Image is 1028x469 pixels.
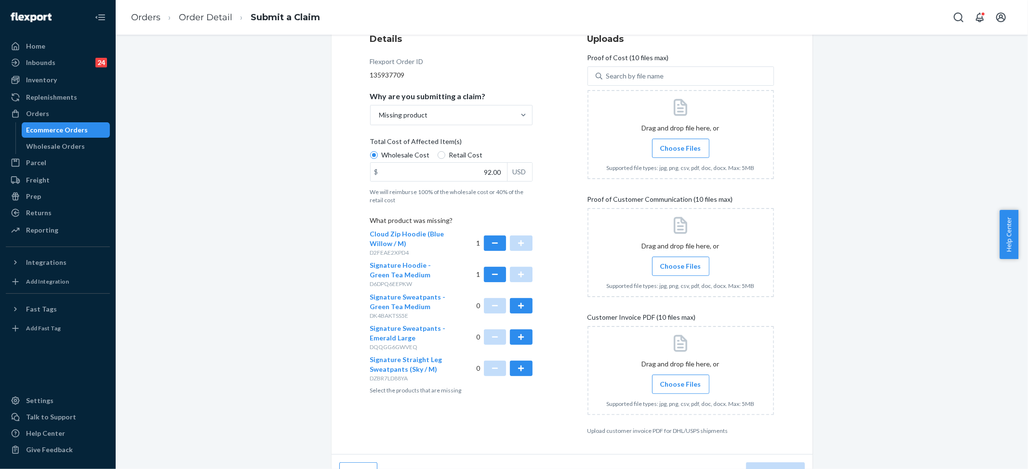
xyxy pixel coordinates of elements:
div: Parcel [26,158,46,168]
div: Reporting [26,225,58,235]
div: Orders [26,109,49,118]
span: Customer Invoice PDF (10 files max) [587,313,696,326]
div: Help Center [26,429,65,438]
a: Order Detail [179,12,232,23]
span: Choose Files [660,261,701,271]
div: $ [371,163,382,181]
span: Proof of Customer Communication (10 files max) [587,195,733,208]
div: 1 [476,229,533,257]
span: Signature Hoodie - Green Tea Medium [370,261,431,279]
a: Home [6,39,110,54]
p: We will reimburse 100% of the wholesale cost or 40% of the retail cost [370,188,533,204]
div: Give Feedback [26,445,73,455]
div: 135937709 [370,70,533,80]
div: Freight [26,175,50,185]
div: Wholesale Orders [27,142,85,151]
a: Replenishments [6,90,110,105]
a: Add Integration [6,274,110,289]
p: DZBR7LD88YA [370,374,452,382]
a: Orders [131,12,160,23]
span: Cloud Zip Hoodie (Blue Willow / M) [370,230,444,248]
button: Open notifications [970,8,989,27]
ol: breadcrumbs [123,3,328,32]
div: Settings [26,396,53,405]
button: Open account menu [991,8,1011,27]
h3: Details [370,33,533,45]
div: USD [507,163,532,181]
a: Orders [6,106,110,121]
p: D6DPQ6EEPKW [370,280,452,288]
p: Select the products that are missing [370,386,533,394]
div: Returns [26,208,52,218]
p: Upload customer invoice PDF for DHL/USPS shipments [587,427,774,435]
a: Freight [6,172,110,188]
input: Retail Cost [438,151,445,159]
div: Replenishments [26,92,77,102]
div: Ecommerce Orders [27,125,88,135]
span: Signature Straight Leg Sweatpants (Sky / M) [370,355,442,373]
a: Reporting [6,222,110,238]
span: Signature Sweatpants - Emerald Large [370,324,446,342]
button: Open Search Box [949,8,968,27]
p: What product was missing? [370,216,533,229]
div: Flexport Order ID [370,57,424,70]
a: Ecommerce Orders [22,122,110,138]
span: Choose Files [660,379,701,389]
div: 0 [476,292,533,320]
a: Talk to Support [6,409,110,425]
button: Give Feedback [6,442,110,457]
span: Choose Files [660,143,701,153]
p: DK4BAKTSS5E [370,312,452,320]
div: 0 [476,355,533,382]
span: Signature Sweatpants - Green Tea Medium [370,293,446,311]
span: Wholesale Cost [382,150,430,160]
div: 1 [476,261,533,288]
a: Inventory [6,72,110,88]
a: Inbounds24 [6,55,110,70]
button: Help Center [1000,210,1018,259]
div: Fast Tags [26,304,57,314]
div: 0 [476,324,533,351]
p: Why are you submitting a claim? [370,91,486,101]
a: Add Fast Tag [6,321,110,336]
div: 24 [95,58,107,67]
button: Fast Tags [6,301,110,317]
div: Home [26,41,45,51]
a: Submit a Claim [251,12,320,23]
button: Integrations [6,255,110,270]
div: Talk to Support [26,412,76,422]
div: Prep [26,192,41,201]
button: Close Navigation [91,8,110,27]
span: Retail Cost [449,150,483,160]
a: Parcel [6,155,110,170]
h3: Uploads [587,33,774,45]
p: D2FEAE2XPD4 [370,248,452,257]
div: Integrations [26,258,67,267]
a: Settings [6,393,110,408]
a: Help Center [6,426,110,441]
p: DQQGG6GWVEQ [370,343,452,351]
div: Missing product [379,110,428,120]
div: Inbounds [26,58,55,67]
span: Proof of Cost (10 files max) [587,53,669,66]
span: Total Cost of Affected Item(s) [370,137,462,150]
div: Inventory [26,75,57,85]
img: Flexport logo [11,13,52,22]
input: Wholesale Cost [370,151,378,159]
input: $USD [371,163,507,181]
div: Add Integration [26,277,69,286]
a: Returns [6,205,110,221]
div: Search by file name [606,71,664,81]
a: Prep [6,189,110,204]
a: Wholesale Orders [22,139,110,154]
div: Add Fast Tag [26,324,61,332]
